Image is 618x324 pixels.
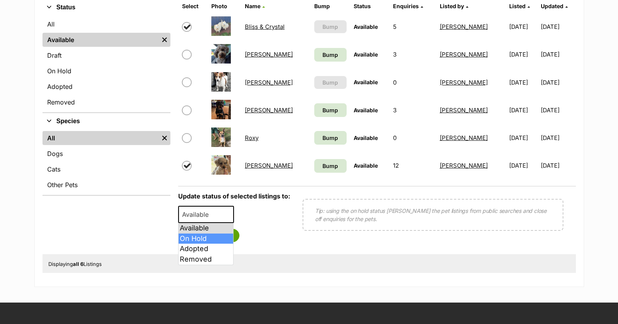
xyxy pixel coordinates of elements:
div: Species [42,129,170,195]
a: [PERSON_NAME] [245,79,293,86]
a: Roxy [245,134,259,142]
span: Bump [322,134,338,142]
a: Removed [42,95,170,109]
a: Remove filter [159,131,170,145]
a: Updated [541,3,568,9]
td: [DATE] [541,13,575,40]
a: [PERSON_NAME] [440,134,488,142]
div: Status [42,16,170,112]
span: Updated [541,3,563,9]
button: Bump [314,20,347,33]
a: [PERSON_NAME] [245,106,293,114]
span: Available [354,107,378,113]
span: Available [354,23,378,30]
a: Enquiries [393,3,423,9]
a: Bump [314,48,347,62]
a: Draft [42,48,170,62]
a: [PERSON_NAME] [440,23,488,30]
a: Bump [314,103,347,117]
label: Update status of selected listings to: [178,192,290,200]
a: [PERSON_NAME] [245,51,293,58]
td: 12 [390,152,436,179]
td: [DATE] [506,13,540,40]
td: 3 [390,97,436,124]
td: 3 [390,41,436,68]
td: [DATE] [506,124,540,151]
a: All [42,17,170,31]
span: Available [354,135,378,141]
a: Available [42,33,159,47]
a: [PERSON_NAME] [245,162,293,169]
a: Adopted [42,80,170,94]
a: Bliss & Crystal [245,23,285,30]
a: Remove filter [159,33,170,47]
a: Listed [509,3,530,9]
a: Dogs [42,147,170,161]
p: Tip: using the on hold status [PERSON_NAME] the pet listings from public searches and close off e... [315,207,551,223]
span: Bump [322,162,338,170]
span: translation missing: en.admin.listings.index.attributes.enquiries [393,3,419,9]
td: [DATE] [541,124,575,151]
span: Name [245,3,260,9]
span: Bump [322,78,338,87]
a: [PERSON_NAME] [440,106,488,114]
span: Bump [322,51,338,59]
a: Listed by [440,3,468,9]
span: Available [354,51,378,58]
span: Available [354,79,378,85]
li: On Hold [179,234,234,244]
td: 0 [390,69,436,96]
a: [PERSON_NAME] [440,79,488,86]
td: [DATE] [506,69,540,96]
td: [DATE] [506,41,540,68]
span: Bump [322,23,338,31]
a: [PERSON_NAME] [440,162,488,169]
strong: all 6 [73,261,83,267]
li: Removed [179,254,234,265]
td: [DATE] [541,41,575,68]
a: Cats [42,162,170,176]
a: Bump [314,159,347,173]
span: Listed [509,3,526,9]
span: Available [354,162,378,169]
span: Listed by [440,3,464,9]
a: [PERSON_NAME] [440,51,488,58]
td: [DATE] [506,97,540,124]
li: Adopted [179,244,234,254]
button: Species [42,116,170,126]
li: Available [179,223,234,234]
a: Bump [314,131,347,145]
button: Bump [314,76,347,89]
span: Bump [322,106,338,114]
span: Available [179,209,216,220]
td: [DATE] [506,152,540,179]
td: [DATE] [541,97,575,124]
span: Available [178,206,234,223]
a: Name [245,3,265,9]
a: Other Pets [42,178,170,192]
td: 5 [390,13,436,40]
button: Status [42,2,170,12]
a: All [42,131,159,145]
a: On Hold [42,64,170,78]
span: Displaying Listings [48,261,102,267]
td: [DATE] [541,69,575,96]
td: 0 [390,124,436,151]
td: [DATE] [541,152,575,179]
